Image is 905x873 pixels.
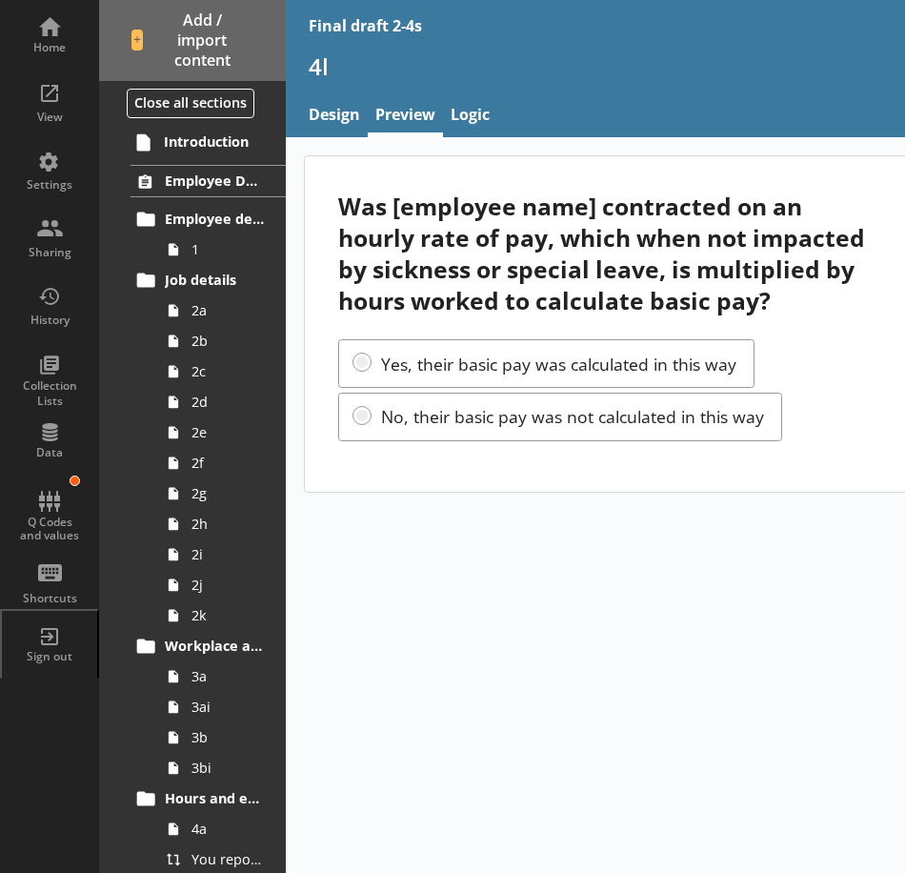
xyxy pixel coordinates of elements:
a: 2i [160,539,286,570]
a: 2e [160,417,286,448]
a: Workplace and Home Postcodes [131,631,286,661]
div: Home [16,40,83,55]
a: 3a [160,661,286,692]
div: Collection Lists [16,378,83,408]
div: Sharing [16,245,83,260]
span: Hours and earnings [165,789,266,807]
div: Was [employee name] contracted on an hourly rate of pay, which when not impacted by sickness or s... [338,191,875,316]
a: Logic [443,96,497,137]
a: 3bi [160,753,286,783]
span: 3b [191,728,265,746]
span: Introduction [164,132,266,151]
a: 2c [160,356,286,387]
span: 2h [191,515,265,533]
span: You reported [employee name]'s pay period that included [Reference Date] to be [Untitled answer].... [191,850,265,868]
span: Workplace and Home Postcodes [165,637,266,655]
a: Hours and earnings [131,783,286,814]
span: 1 [191,240,265,258]
li: Employee details1 [139,204,286,265]
span: 2a [191,301,265,319]
a: 2j [160,570,286,600]
a: 2b [160,326,286,356]
a: Introduction [130,127,286,157]
div: Final draft 2-4s [309,15,422,36]
span: 2k [191,606,265,624]
div: History [16,313,83,328]
li: Workplace and Home Postcodes3a3ai3b3bi [139,631,286,783]
a: Preview [368,96,443,137]
span: 3a [191,667,265,685]
span: Add / import content [131,10,254,70]
div: Shortcuts [16,591,83,606]
a: 2d [160,387,286,417]
a: 2k [160,600,286,631]
div: Settings [16,177,83,193]
button: Close all sections [127,89,254,118]
span: 2d [191,393,265,411]
span: Employee details [165,210,266,228]
a: 3b [160,722,286,753]
div: View [16,110,83,125]
div: Q Codes and values [16,516,83,543]
a: Employee details [131,204,286,234]
span: 2f [191,454,265,472]
span: 2i [191,545,265,563]
a: 3ai [160,692,286,722]
a: 2h [160,509,286,539]
span: 3ai [191,698,265,716]
span: 2c [191,362,265,380]
li: Job details2a2b2c2d2e2f2g2h2i2j2k [139,265,286,631]
a: Job details [131,265,286,295]
a: 2g [160,478,286,509]
a: 2f [160,448,286,478]
span: 2g [191,484,265,502]
a: 4a [160,814,286,844]
span: 2b [191,332,265,350]
span: 3bi [191,759,265,777]
a: Employee Details for [employee_name] [131,165,286,197]
span: Employee Details for [employee_name] [165,172,266,190]
a: Design [301,96,368,137]
div: Data [16,445,83,460]
a: 1 [160,234,286,265]
span: Job details [165,271,266,289]
div: Sign out [16,649,83,664]
a: 2a [160,295,286,326]
span: 4a [191,820,265,838]
span: 2j [191,576,265,594]
span: 2e [191,423,265,441]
